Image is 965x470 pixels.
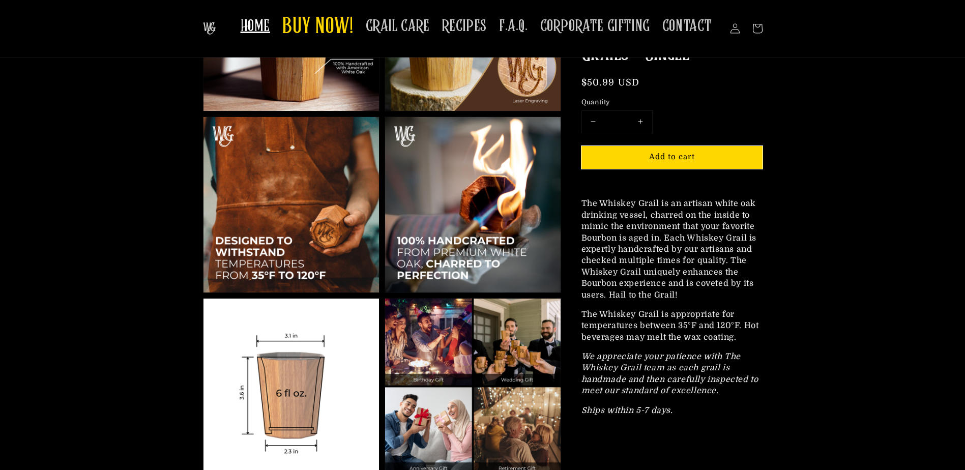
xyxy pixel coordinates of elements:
[276,7,360,47] a: BUY NOW!
[581,352,758,395] em: We appreciate your patience with The Whiskey Grail team as each grail is handmade and then carefu...
[581,405,673,415] em: Ships within 5-7 days.
[241,16,270,36] span: HOME
[442,16,487,36] span: RECIPES
[366,16,430,36] span: GRAIL CARE
[581,77,640,87] span: $50.99 USD
[203,117,379,292] img: 35 to 120F
[581,198,763,301] p: The Whiskey Grail is an artisan white oak drinking vessel, charred on the inside to mimic the env...
[649,152,695,161] span: Add to cart
[360,10,436,42] a: GRAIL CARE
[282,13,354,41] span: BUY NOW!
[534,10,656,42] a: CORPORATE GIFTING
[499,16,528,36] span: F.A.Q.
[581,97,763,107] label: Quantity
[662,16,712,36] span: CONTACT
[581,146,763,169] button: Add to cart
[656,10,718,42] a: CONTACT
[235,10,276,42] a: HOME
[493,10,534,42] a: F.A.Q.
[540,16,650,36] span: CORPORATE GIFTING
[436,10,493,42] a: RECIPES
[385,117,561,292] img: Handcrafted
[203,22,216,35] img: The Whiskey Grail
[581,309,759,341] span: The Whiskey Grail is appropriate for temperatures between 35°F and 120°F. Hot beverages may melt ...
